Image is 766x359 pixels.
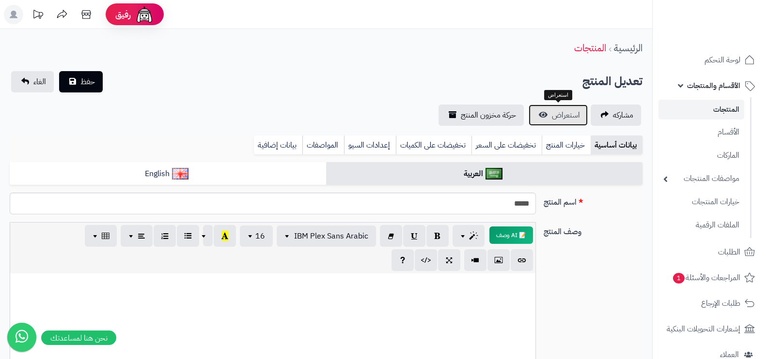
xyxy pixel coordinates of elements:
a: خيارات المنتجات [658,192,744,212]
a: الأقسام [658,122,744,143]
span: طلبات الإرجاع [701,297,740,310]
label: اسم المنتج [540,193,646,208]
a: الماركات [658,145,744,166]
a: مشاركه [591,105,641,126]
a: الملفات الرقمية [658,215,744,236]
span: حفظ [80,76,95,88]
img: العربية [485,168,502,179]
span: المراجعات والأسئلة [672,271,740,284]
a: العربية [326,162,642,186]
img: logo-2.png [700,27,757,47]
span: الأقسام والمنتجات [687,79,740,92]
span: إشعارات التحويلات البنكية [667,322,740,336]
img: English [172,168,189,179]
a: بيانات إضافية [254,135,302,155]
button: حفظ [59,71,103,92]
a: لوحة التحكم [658,48,760,72]
label: وصف المنتج [540,222,646,238]
a: المنتجات [574,41,606,55]
a: مواصفات المنتجات [658,168,744,189]
a: الرئيسية [614,41,642,55]
a: تخفيضات على الكميات [396,135,471,155]
img: ai-face.png [135,5,154,24]
button: IBM Plex Sans Arabic [277,225,376,247]
span: استعراض [552,109,580,121]
a: حركة مخزون المنتج [438,105,524,126]
a: إعدادات السيو [344,135,396,155]
a: طلبات الإرجاع [658,292,760,315]
span: الطلبات [718,245,740,259]
a: خيارات المنتج [542,135,591,155]
span: IBM Plex Sans Arabic [294,230,368,242]
span: لوحة التحكم [704,53,740,67]
span: 16 [255,230,265,242]
a: المواصفات [302,135,344,155]
span: الغاء [33,76,46,88]
h2: تعديل المنتج [582,72,642,91]
button: 16 [240,225,273,247]
a: تحديثات المنصة [26,5,50,27]
a: بيانات أساسية [591,135,642,155]
span: مشاركه [613,109,633,121]
a: English [10,162,326,186]
a: المراجعات والأسئلة1 [658,266,760,289]
a: الغاء [11,71,54,92]
span: رفيق [115,9,131,20]
a: المنتجات [658,100,744,120]
a: استعراض [529,105,588,126]
div: استعراض [544,90,572,101]
a: إشعارات التحويلات البنكية [658,317,760,341]
button: 📝 AI وصف [489,226,533,244]
a: تخفيضات على السعر [471,135,542,155]
span: حركة مخزون المنتج [461,109,516,121]
span: 1 [673,273,685,284]
a: الطلبات [658,240,760,264]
